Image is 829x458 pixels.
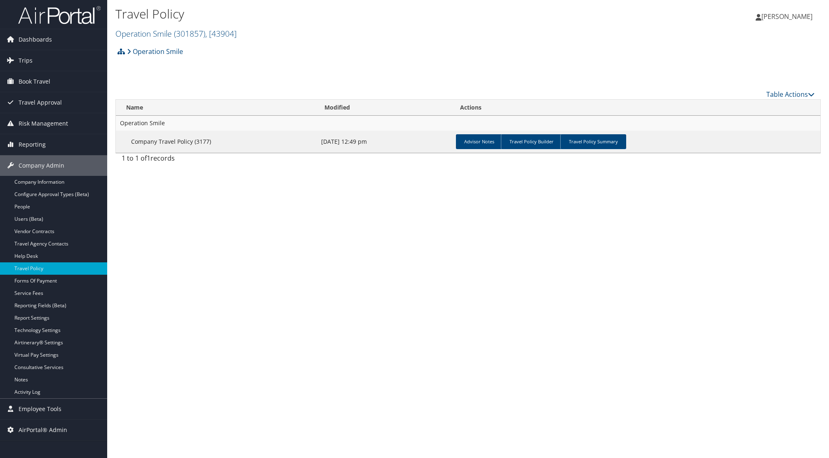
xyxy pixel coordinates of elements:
[19,71,50,92] span: Book Travel
[205,28,237,39] span: , [ 43904 ]
[19,399,61,419] span: Employee Tools
[19,29,52,50] span: Dashboards
[127,43,183,60] a: Operation Smile
[147,154,150,163] span: 1
[19,50,33,71] span: Trips
[122,153,286,167] div: 1 to 1 of records
[761,12,813,21] span: [PERSON_NAME]
[116,131,317,153] td: Company Travel Policy (3177)
[115,28,237,39] a: Operation Smile
[501,134,562,149] a: Travel Policy Builder
[115,5,586,23] h1: Travel Policy
[18,5,101,25] img: airportal-logo.png
[19,134,46,155] span: Reporting
[766,90,815,99] a: Table Actions
[19,420,67,440] span: AirPortal® Admin
[174,28,205,39] span: ( 301857 )
[19,113,68,134] span: Risk Management
[560,134,626,149] a: Travel Policy Summary
[317,100,453,116] th: Modified: activate to sort column ascending
[116,100,317,116] th: Name: activate to sort column ascending
[116,116,820,131] td: Operation Smile
[756,4,821,29] a: [PERSON_NAME]
[19,92,62,113] span: Travel Approval
[317,131,453,153] td: [DATE] 12:49 pm
[19,155,64,176] span: Company Admin
[456,134,503,149] a: Advisor Notes
[453,100,820,116] th: Actions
